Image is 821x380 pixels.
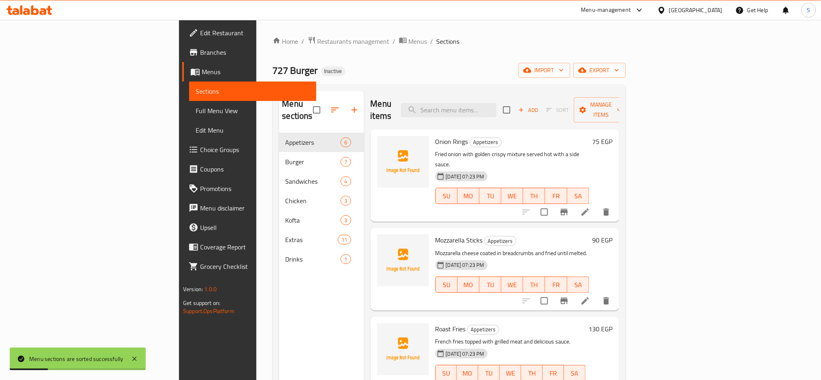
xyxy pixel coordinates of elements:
span: TH [527,190,542,202]
button: MO [458,188,480,204]
button: Branch-specific-item [554,202,574,222]
span: Chicken [286,196,341,206]
span: TU [483,190,498,202]
div: items [341,157,351,167]
span: Appetizers [468,325,499,334]
img: Roast Fries [377,323,429,375]
span: Sections [437,36,460,46]
a: Grocery Checklist [182,257,316,276]
a: Coverage Report [182,237,316,257]
span: MO [461,190,476,202]
div: items [341,215,351,225]
li: / [393,36,396,46]
span: Choice Groups [200,145,310,155]
span: Appetizers [286,137,341,147]
button: SA [567,277,589,293]
span: 11 [338,236,350,244]
span: Full Menu View [196,106,310,116]
span: TH [525,367,540,379]
p: Fried onion with golden crispy mixture served hot with a side sauce. [435,149,589,170]
span: TU [482,367,497,379]
a: Edit Menu [189,120,316,140]
span: WE [505,279,520,291]
img: Onion Rings [377,136,429,188]
span: MO [460,367,475,379]
span: Select to update [536,204,553,221]
div: Appetizers [484,236,516,246]
a: Menus [399,36,427,47]
span: Select all sections [308,101,325,118]
span: 1 [341,255,350,263]
div: Burger7 [279,152,364,172]
button: Add section [345,100,364,120]
div: [GEOGRAPHIC_DATA] [669,6,723,15]
div: Drinks1 [279,249,364,269]
button: delete [597,291,616,311]
h6: 75 EGP [593,136,613,147]
span: SU [439,190,454,202]
span: Select to update [536,292,553,309]
span: 7 [341,158,350,166]
span: Extras [286,235,338,245]
span: [DATE] 07:23 PM [443,173,488,180]
span: SA [571,190,586,202]
button: TU [480,188,501,204]
button: FR [545,188,567,204]
a: Menus [182,62,316,82]
span: Menus [409,36,427,46]
a: Full Menu View [189,101,316,120]
div: items [341,176,351,186]
button: Add [515,104,541,116]
a: Edit menu item [580,207,590,217]
a: Restaurants management [308,36,390,47]
p: French fries topped with grilled meat and delicious sauce. [435,337,586,347]
span: Promotions [200,184,310,193]
span: Roast Fries [435,323,466,335]
a: Menu disclaimer [182,198,316,218]
span: Kofta [286,215,341,225]
div: Chicken3 [279,191,364,210]
span: S [807,6,810,15]
span: import [525,65,564,75]
div: Menu-management [581,5,631,15]
span: Select section first [541,104,574,116]
h6: 90 EGP [593,234,613,246]
span: Menus [202,67,310,77]
button: WE [501,188,523,204]
div: items [341,196,351,206]
span: Sections [196,86,310,96]
div: Appetizers6 [279,133,364,152]
span: Branches [200,47,310,57]
span: TU [483,279,498,291]
span: Inactive [321,68,345,75]
button: delete [597,202,616,222]
a: Upsell [182,218,316,237]
div: items [341,137,351,147]
button: FR [545,277,567,293]
span: Edit Menu [196,125,310,135]
div: Drinks [286,254,341,264]
span: export [580,65,619,75]
button: Branch-specific-item [554,291,574,311]
button: WE [501,277,523,293]
span: Upsell [200,223,310,232]
span: Burger [286,157,341,167]
div: items [341,254,351,264]
a: Edit menu item [580,296,590,306]
span: Appetizers [470,137,501,147]
span: Onion Rings [435,135,468,148]
span: Grocery Checklist [200,262,310,271]
span: Appetizers [485,236,516,246]
button: TH [523,188,545,204]
nav: Menu sections [279,129,364,272]
span: FR [548,190,564,202]
button: SU [435,188,458,204]
span: MO [461,279,476,291]
span: SA [567,367,582,379]
button: MO [458,277,480,293]
div: Extras11 [279,230,364,249]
